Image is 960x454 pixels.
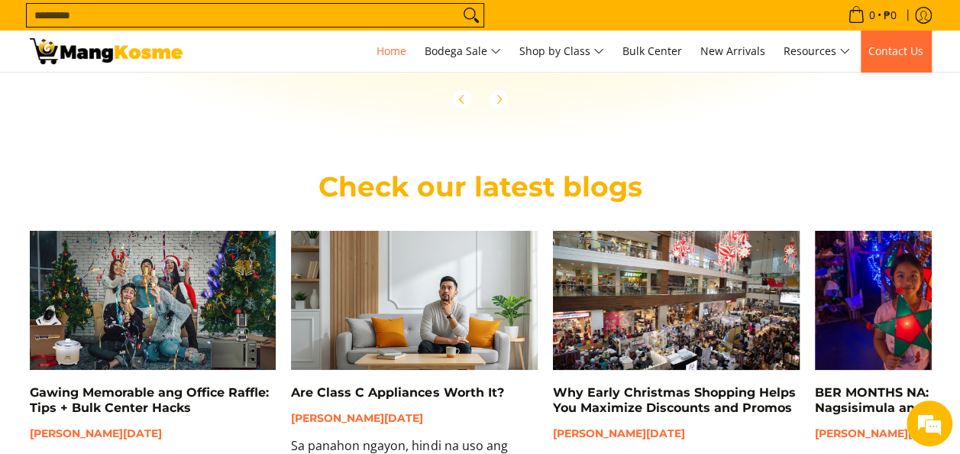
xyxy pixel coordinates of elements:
[776,31,858,72] a: Resources
[700,44,765,58] span: New Arrivals
[519,42,604,61] span: Shop by Class
[868,44,923,58] span: Contact Us
[553,385,796,415] a: Why Early Christmas Shopping Helps You Maximize Discounts and Promos
[291,385,503,400] a: Are Class C Appliances Worth It?
[615,31,690,72] a: Bulk Center
[30,231,276,370] img: office-raffle-solutions-with-mang-kosme-bulk-center-full-view-mang-kosme
[30,38,183,64] img: Mang Kosme: Your Home Appliances Warehouse Sale Partner!
[482,83,516,116] button: Next
[425,42,501,61] span: Bodega Sale
[291,411,423,425] time: [PERSON_NAME][DATE]
[251,8,287,44] div: Minimize live chat window
[291,231,538,370] img: https://mangkosme.com/collections/class-c
[198,31,931,72] nav: Main Menu
[89,132,211,287] span: We're online!
[377,44,406,58] span: Home
[79,86,257,105] div: Chat with us now
[622,44,682,58] span: Bulk Center
[815,426,947,440] time: [PERSON_NAME][DATE]
[553,231,800,370] img: christmas-bazaar-inside-the-mall-mang-kosme-blog
[784,42,850,61] span: Resources
[30,426,162,440] time: [PERSON_NAME][DATE]
[445,83,479,116] button: Previous
[843,7,901,24] span: •
[30,170,931,204] h2: Check our latest blogs
[861,31,931,72] a: Contact Us
[881,10,899,21] span: ₱0
[512,31,612,72] a: Shop by Class
[369,31,414,72] a: Home
[693,31,773,72] a: New Arrivals
[459,4,483,27] button: Search
[867,10,878,21] span: 0
[8,297,291,350] textarea: Type your message and hit 'Enter'
[30,385,269,415] a: Gawing Memorable ang Office Raffle: Tips + Bulk Center Hacks
[417,31,509,72] a: Bodega Sale
[553,426,685,440] time: [PERSON_NAME][DATE]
